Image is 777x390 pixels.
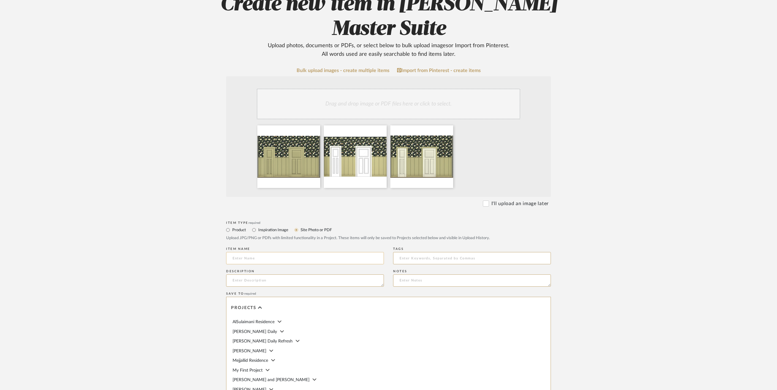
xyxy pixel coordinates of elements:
div: Item Type [226,221,551,225]
div: Description [226,270,384,273]
div: Item name [226,247,384,251]
span: [PERSON_NAME] and [PERSON_NAME] [233,378,309,382]
a: Import from Pinterest - create items [397,68,481,73]
span: [PERSON_NAME] [233,349,266,353]
input: Enter Keywords, Separated by Commas [393,252,551,264]
span: required [244,292,256,295]
input: Enter Name [226,252,384,264]
span: [PERSON_NAME] Daily Refresh [233,339,293,343]
label: Site Photo or PDF [300,227,332,233]
div: Tags [393,247,551,251]
span: required [248,221,260,224]
label: I'll upload an image later [491,200,549,207]
div: Notes [393,270,551,273]
div: Upload photos, documents or PDFs, or select below to bulk upload images or Import from Pinterest ... [263,41,514,59]
span: AlSulaimani Residence [233,320,275,324]
span: Projects [231,305,256,311]
span: Mejjallid Residence [233,358,268,363]
div: Save To [226,292,551,296]
label: Product [232,227,246,233]
span: My First Project [233,368,263,373]
div: Upload JPG/PNG or PDFs with limited functionality in a Project. These items will only be saved to... [226,235,551,241]
mat-radio-group: Select item type [226,226,551,234]
span: [PERSON_NAME] Daily [233,330,277,334]
label: Inspiration Image [258,227,288,233]
a: Bulk upload images - create multiple items [297,68,389,73]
